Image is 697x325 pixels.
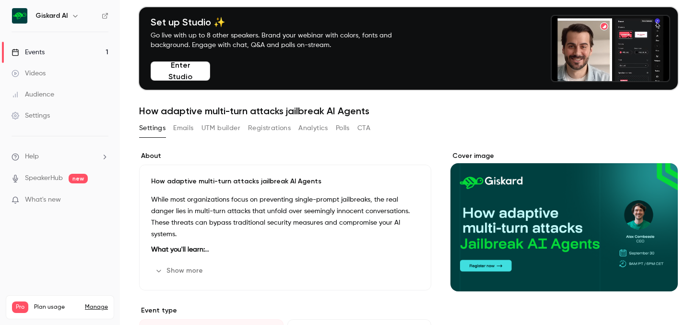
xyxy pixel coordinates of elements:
a: SpeakerHub [25,173,63,183]
strong: What you'll learn: [151,246,209,253]
button: UTM builder [201,120,240,136]
span: Pro [12,301,28,313]
button: Polls [336,120,350,136]
div: Audience [12,90,54,99]
div: Events [12,48,45,57]
p: While most organizations focus on preventing single-prompt jailbreaks, the real danger lies in mu... [151,194,419,240]
button: Show more [151,263,209,278]
button: Enter Studio [151,61,210,81]
h4: Set up Studio ✨ [151,16,414,28]
span: Help [25,152,39,162]
h6: Giskard AI [35,11,68,21]
button: Registrations [248,120,291,136]
label: About [139,151,431,161]
section: Cover image [450,151,678,291]
li: help-dropdown-opener [12,152,108,162]
button: Analytics [298,120,328,136]
h1: How adaptive multi-turn attacks jailbreak AI Agents [139,105,678,117]
p: How adaptive multi-turn attacks jailbreak AI Agents [151,177,419,186]
a: Manage [85,303,108,311]
div: Videos [12,69,46,78]
div: Settings [12,111,50,120]
span: Plan usage [34,303,79,311]
img: Giskard AI [12,8,27,24]
span: new [69,174,88,183]
button: Emails [173,120,193,136]
button: Settings [139,120,165,136]
label: Cover image [450,151,678,161]
span: What's new [25,195,61,205]
button: CTA [357,120,370,136]
p: Go live with up to 8 other speakers. Brand your webinar with colors, fonts and background. Engage... [151,31,414,50]
p: Event type [139,306,431,315]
